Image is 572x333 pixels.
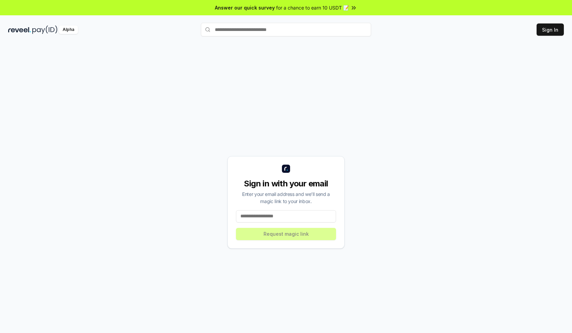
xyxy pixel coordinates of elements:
[537,23,564,36] button: Sign In
[282,165,290,173] img: logo_small
[8,26,31,34] img: reveel_dark
[59,26,78,34] div: Alpha
[276,4,349,11] span: for a chance to earn 10 USDT 📝
[32,26,58,34] img: pay_id
[215,4,275,11] span: Answer our quick survey
[236,190,336,205] div: Enter your email address and we’ll send a magic link to your inbox.
[236,178,336,189] div: Sign in with your email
